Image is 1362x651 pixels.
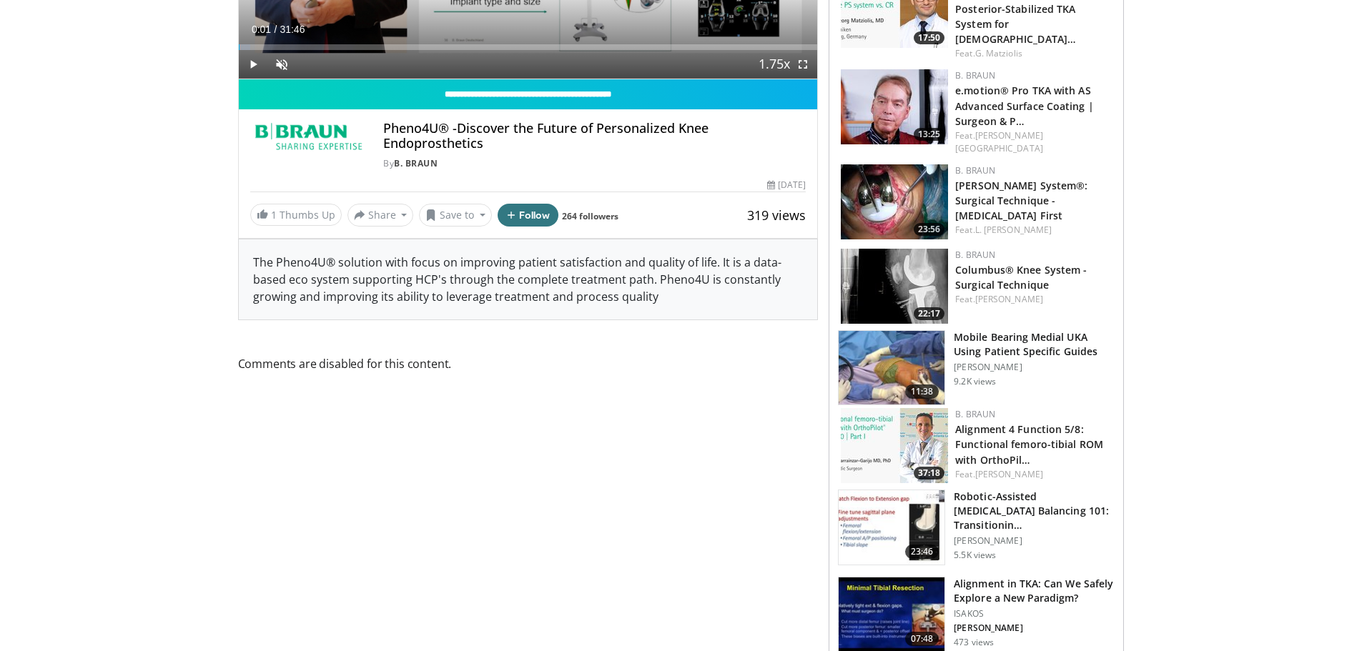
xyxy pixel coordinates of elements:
a: L. [PERSON_NAME] [975,224,1052,236]
a: 22:17 [841,249,948,324]
h3: Robotic-Assisted [MEDICAL_DATA] Balancing 101: Transitionin… [954,490,1115,532]
a: Alignment 4 Function 5/8: Functional femoro-tibial ROM with OrthoPil… [955,422,1103,466]
span: 17:50 [914,31,944,44]
img: cae30946-94ba-46e4-8324-f513dec1b43e.150x105_q85_crop-smart_upscale.jpg [841,408,948,483]
a: e.motion® Pro TKA with AS Advanced Surface Coating | Surgeon & P… [955,84,1094,127]
a: G. Matziolis [975,47,1022,59]
p: [PERSON_NAME] [954,535,1115,547]
span: / [275,24,277,35]
p: ISAKOS [954,608,1115,620]
a: B. Braun [955,69,995,81]
div: [DATE] [767,179,806,192]
div: Feat. [955,468,1112,481]
p: 473 views [954,637,994,648]
img: dbbb5c7c-7579-451c-b42f-1be61474113b.150x105_q85_crop-smart_upscale.jpg [841,249,948,324]
p: [PERSON_NAME] [954,362,1115,373]
button: Play [239,50,267,79]
a: Columbus® Knee System - Surgical Technique [955,263,1087,292]
button: Save to [419,204,492,227]
p: [PERSON_NAME] [954,622,1115,634]
button: Playback Rate [760,50,789,79]
span: 22:17 [914,307,944,320]
div: Feat. [955,47,1112,60]
img: 316317_0000_1.png.150x105_q85_crop-smart_upscale.jpg [839,331,944,405]
div: Progress Bar [239,44,818,50]
p: 5.5K views [954,550,996,561]
span: 0:01 [252,24,271,35]
a: 23:56 [841,164,948,239]
span: Comments are disabled for this content. [238,354,819,373]
span: 13:25 [914,128,944,141]
button: Share [347,204,414,227]
a: 23:46 Robotic-Assisted [MEDICAL_DATA] Balancing 101: Transitionin… [PERSON_NAME] 5.5K views [838,490,1115,565]
a: [PERSON_NAME][GEOGRAPHIC_DATA] [955,129,1043,154]
button: Unmute [267,50,296,79]
span: 319 views [747,207,806,224]
a: B. Braun [955,408,995,420]
img: 4a4d165b-5ed0-41ca-be29-71c5198e53ff.150x105_q85_crop-smart_upscale.jpg [841,164,948,239]
a: 264 followers [562,210,618,222]
button: Follow [498,204,559,227]
img: f88d572f-65f3-408b-9f3b-ea9705faeea4.150x105_q85_crop-smart_upscale.jpg [841,69,948,144]
p: 9.2K views [954,376,996,387]
a: [PERSON_NAME] [975,293,1043,305]
span: 31:46 [280,24,305,35]
button: Fullscreen [789,50,817,79]
span: 1 [271,208,277,222]
div: The Pheno4U® solution with focus on improving patient satisfaction and quality of life. It is a d... [239,239,818,319]
a: B. Braun [955,164,995,177]
h4: Pheno4U® -Discover the Future of Personalized Knee Endoprosthetics [383,121,806,151]
a: [PERSON_NAME] System®: Surgical Technique - [MEDICAL_DATA] First [955,179,1087,222]
img: c67fd6fe-8bbb-4314-9acf-6b45f259eeae.150x105_q85_crop-smart_upscale.jpg [839,490,944,565]
h3: Mobile Bearing Medial UKA Using Patient Specific Guides [954,330,1115,359]
div: By [383,157,806,170]
span: 37:18 [914,467,944,479]
span: 07:48 [905,632,939,646]
img: B. Braun [250,121,367,155]
span: 23:46 [905,545,939,559]
a: 13:25 [841,69,948,144]
div: Feat. [955,293,1112,306]
span: 23:56 [914,223,944,236]
a: B. Braun [394,157,438,169]
div: Feat. [955,129,1112,155]
a: [PERSON_NAME] [975,468,1043,480]
h3: Alignment in TKA: Can We Safely Explore a New Paradigm? [954,577,1115,605]
a: 37:18 [841,408,948,483]
a: B. Braun [955,249,995,261]
span: 11:38 [905,384,939,399]
div: Feat. [955,224,1112,237]
a: 11:38 Mobile Bearing Medial UKA Using Patient Specific Guides [PERSON_NAME] 9.2K views [838,330,1115,406]
a: 1 Thumbs Up [250,204,342,226]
